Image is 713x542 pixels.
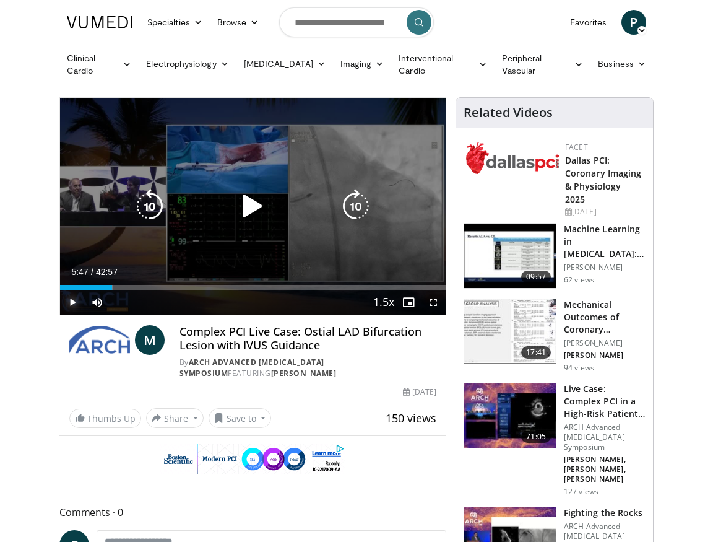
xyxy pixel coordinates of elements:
[565,142,588,152] a: FACET
[386,411,436,426] span: 150 views
[69,409,141,428] a: Thumbs Up
[333,51,392,76] a: Imaging
[135,325,165,355] a: M
[464,223,646,289] a: 09:57 Machine Learning in [MEDICAL_DATA]: Validating Automated L… [PERSON_NAME] 62 views
[564,275,594,285] p: 62 views
[495,52,590,77] a: Peripheral Vascular
[564,383,646,420] h3: Live Case: Complex PCI in a High-Risk Patient With Recurrent VT and …
[209,408,272,428] button: Save to
[271,368,337,378] a: [PERSON_NAME]
[564,422,646,452] p: ARCH Advanced [MEDICAL_DATA] Symposium
[371,290,396,315] button: Playback Rate
[71,267,88,277] span: 5:47
[67,16,132,28] img: VuMedi Logo
[60,285,446,290] div: Progress Bar
[590,51,654,76] a: Business
[564,263,646,273] p: [PERSON_NAME]
[464,299,646,373] a: 17:41 Mechanical Outcomes of Coronary [MEDICAL_DATA] Guided by Intravascular Ult… [PERSON_NAME] [...
[564,487,598,497] p: 127 views
[564,223,646,260] h3: Machine Learning in [MEDICAL_DATA]: Validating Automated L…
[563,10,614,35] a: Favorites
[464,224,556,288] img: dbc57014-4fed-40a4-b065-0a295dfecc67.150x105_q85_crop-smart_upscale.jpg
[279,7,434,37] input: Search topics, interventions
[565,154,642,205] a: Dallas PCI: Coronary Imaging & Physiology 2025
[564,338,646,348] p: [PERSON_NAME]
[210,10,267,35] a: Browse
[564,299,646,336] h3: Mechanical Outcomes of Coronary [MEDICAL_DATA] Guided by Intravascular Ult…
[565,206,643,217] div: [DATE]
[464,383,556,448] img: c2324efa-b5b1-4350-b7b3-cf0153a23e31.150x105_q85_crop-smart_upscale.jpg
[521,431,551,443] span: 71:05
[521,346,551,359] span: 17:41
[146,408,204,428] button: Share
[391,52,495,77] a: Interventional Cardio
[69,325,130,355] img: ARCH Advanced Revascularization Symposium
[59,52,139,77] a: Clinical Cardio
[564,363,594,373] p: 94 views
[140,10,210,35] a: Specialties
[421,290,446,315] button: Fullscreen
[621,10,646,35] a: P
[179,357,436,379] div: By FEATURING
[396,290,421,315] button: Enable picture-in-picture mode
[59,504,446,520] span: Comments 0
[564,455,646,484] p: [PERSON_NAME], [PERSON_NAME], [PERSON_NAME]
[91,267,93,277] span: /
[96,267,118,277] span: 42:57
[466,142,559,174] img: 939357b5-304e-4393-95de-08c51a3c5e2a.png.150x105_q85_autocrop_double_scale_upscale_version-0.2.png
[464,105,553,120] h4: Related Videos
[85,290,110,315] button: Mute
[564,507,646,519] h3: Fighting the Rocks
[179,357,324,378] a: ARCH Advanced [MEDICAL_DATA] Symposium
[236,51,333,76] a: [MEDICAL_DATA]
[60,290,85,315] button: Play
[464,383,646,497] a: 71:05 Live Case: Complex PCI in a High-Risk Patient With Recurrent VT and … ARCH Advanced [MEDICA...
[521,271,551,283] span: 09:57
[60,98,446,315] video-js: Video Player
[139,51,236,76] a: Electrophysiology
[564,351,646,361] p: [PERSON_NAME]
[403,387,436,398] div: [DATE]
[464,299,556,364] img: 42ac8378-122f-4df8-accf-ae8b954088aa.150x105_q85_crop-smart_upscale.jpg
[160,444,345,474] iframe: Advertisement
[179,325,436,352] h4: Complex PCI Live Case: Ostial LAD Bifurcation Lesion with IVUS Guidance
